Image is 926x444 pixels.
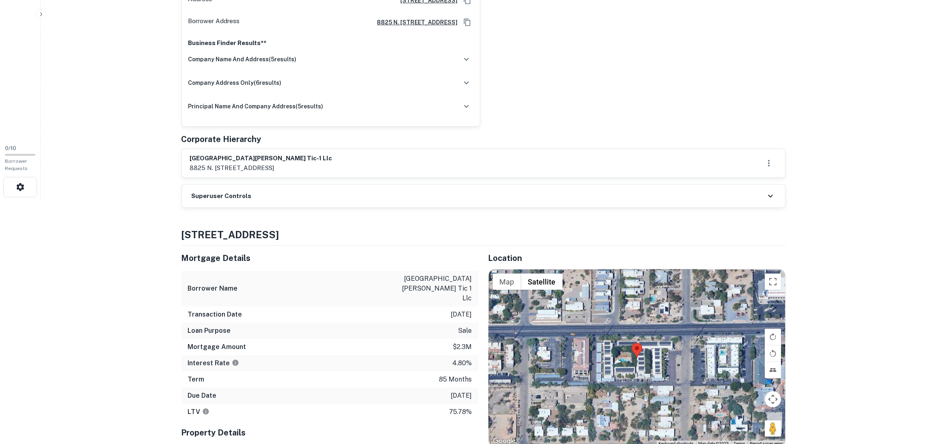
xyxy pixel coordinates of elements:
[188,284,238,293] h6: Borrower Name
[371,18,458,27] a: 8825 n. [STREET_ADDRESS]
[188,326,231,336] h6: Loan Purpose
[181,252,479,264] h5: Mortgage Details
[488,252,786,264] h5: Location
[202,408,209,415] svg: LTVs displayed on the website are for informational purposes only and may be reported incorrectly...
[765,329,781,345] button: Rotate map clockwise
[188,358,239,368] h6: Interest Rate
[521,274,563,290] button: Show satellite imagery
[5,145,16,151] span: 0 / 10
[232,359,239,366] svg: The interest rates displayed on the website are for informational purposes only and may be report...
[453,342,472,352] p: $2.3m
[188,102,324,111] h6: principal name and company address ( 5 results)
[188,391,217,401] h6: Due Date
[765,391,781,407] button: Map camera controls
[885,379,926,418] iframe: Chat Widget
[461,16,473,28] button: Copy Address
[493,274,521,290] button: Show street map
[188,310,242,319] h6: Transaction Date
[765,274,781,290] button: Toggle fullscreen view
[181,227,786,242] h4: [STREET_ADDRESS]
[5,158,28,171] span: Borrower Requests
[181,427,479,439] h5: Property Details
[449,407,472,417] p: 75.78%
[192,192,252,201] h6: Superuser Controls
[188,407,209,417] h6: LTV
[458,326,472,336] p: sale
[188,16,240,28] p: Borrower Address
[439,375,472,384] p: 85 months
[765,345,781,362] button: Rotate map counterclockwise
[765,420,781,437] button: Drag Pegman onto the map to open Street View
[181,133,261,145] h5: Corporate Hierarchy
[190,154,332,163] h6: [GEOGRAPHIC_DATA][PERSON_NAME] tic-1 llc
[765,362,781,378] button: Tilt map
[188,38,473,48] p: Business Finder Results**
[188,375,205,384] h6: Term
[188,78,282,87] h6: company address only ( 6 results)
[190,163,332,173] p: 8825 n. [STREET_ADDRESS]
[188,342,246,352] h6: Mortgage Amount
[451,310,472,319] p: [DATE]
[451,391,472,401] p: [DATE]
[453,358,472,368] p: 4.80%
[188,55,297,64] h6: company name and address ( 5 results)
[399,274,472,303] p: [GEOGRAPHIC_DATA][PERSON_NAME] tic 1 llc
